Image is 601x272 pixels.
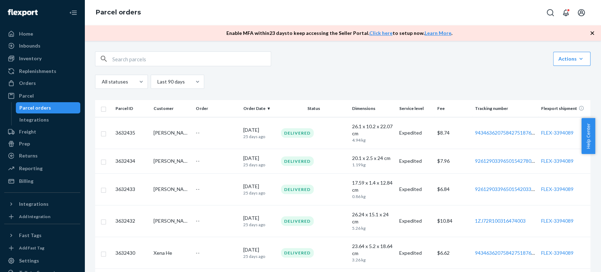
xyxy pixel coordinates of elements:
[4,66,80,77] a: Replenishments
[437,217,469,224] p: $ 10.84
[90,2,146,23] ol: breadcrumbs
[19,104,51,111] div: Parcel orders
[196,157,237,165] div: --
[19,92,34,99] div: Parcel
[226,30,452,37] p: Enable MFA within 23 days to keep accessing the Seller Portal. to setup now. .
[396,100,434,117] th: Service level
[4,53,80,64] a: Inventory
[19,245,44,251] div: Add Fast Tag
[19,55,42,62] div: Inventory
[541,186,574,192] a: FLEX-3394089
[399,157,431,165] p: Expedited
[243,253,275,259] p: 25 days ago
[8,9,38,16] img: Flexport logo
[4,126,80,137] a: Freight
[4,90,80,101] a: Parcel
[541,250,574,256] a: FLEX-3394089
[281,185,314,194] div: Delivered
[4,230,80,241] button: Fast Tags
[101,78,102,85] input: All statuses
[352,211,394,225] div: 26.24 x 15.1 x 24 cm
[153,129,190,136] div: [PERSON_NAME]
[369,30,393,36] a: Click here
[153,157,190,165] div: [PERSON_NAME]
[115,186,148,193] p: 3632433
[96,8,141,16] a: Parcel orders
[196,129,237,136] div: --
[541,158,574,164] a: FLEX-3394089
[437,129,469,136] p: $ 8.74
[196,186,237,193] div: --
[243,134,275,140] p: 25 days ago
[4,78,80,89] a: Orders
[4,40,80,51] a: Inbounds
[113,100,150,117] th: Parcel ID
[4,150,80,161] a: Returns
[581,118,595,154] span: Help Center
[243,162,275,168] p: 25 days ago
[425,30,451,36] a: Learn More
[352,155,394,162] div: 20.1 x 2.5 x 24 cm
[115,249,148,256] p: 3632430
[399,129,431,136] p: Expedited
[475,186,537,192] a: 9261290339650154203398
[475,158,537,164] a: 9261290339650154278044
[574,6,588,20] button: Open account menu
[243,222,275,228] p: 25 days ago
[19,214,50,220] div: Add Integration
[437,157,469,165] p: $ 7.96
[19,257,39,264] div: Settings
[352,137,377,143] p: 4.94 kg
[16,102,81,113] a: Parcel orders
[115,157,148,165] p: 3632434
[541,218,574,224] a: FLEX-3394089
[475,218,526,224] a: 1ZJ72R100316474003
[472,100,538,117] th: Tracking number
[19,68,56,75] div: Replenishments
[243,246,275,253] p: [DATE]
[541,130,574,136] a: FLEX-3394089
[243,190,275,196] p: 25 days ago
[558,55,585,62] div: Actions
[4,255,80,266] a: Settings
[112,52,271,66] input: Search parcels
[150,100,193,117] th: Customer
[281,156,314,166] div: Delivered
[115,217,148,224] p: 3632432
[559,6,573,20] button: Open notifications
[240,100,278,117] th: Order Date
[115,129,148,136] p: 3632435
[153,217,190,224] div: [PERSON_NAME]
[243,155,275,162] p: [DATE]
[19,165,43,172] div: Reporting
[19,140,30,147] div: Prep
[352,162,377,168] p: 1.19 kg
[281,216,314,226] div: Delivered
[352,193,377,199] p: 0.86 kg
[196,217,237,224] div: --
[196,249,237,256] div: --
[352,123,394,137] div: 26.1 x 10.2 x 22.07 cm
[352,179,394,193] div: 17.59 x 1.4 x 12.84 cm
[19,200,49,208] div: Integrations
[243,215,275,222] p: [DATE]
[19,178,33,185] div: Billing
[553,52,590,66] button: Actions
[538,100,590,117] th: Flexport shipment
[19,116,49,123] div: Integrations
[278,100,349,117] th: Status
[352,243,394,257] div: 23.64 x 5.2 x 18.64 cm
[475,130,537,136] a: 9434636207584275187652
[4,212,80,221] a: Add Integration
[4,163,80,174] a: Reporting
[4,138,80,149] a: Prep
[4,198,80,210] button: Integrations
[19,152,38,159] div: Returns
[399,249,431,256] p: Expedited
[543,6,557,20] button: Open Search Box
[399,217,431,224] p: Expedited
[19,42,40,49] div: Inbounds
[437,186,469,193] p: $ 6.84
[243,126,275,134] p: [DATE]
